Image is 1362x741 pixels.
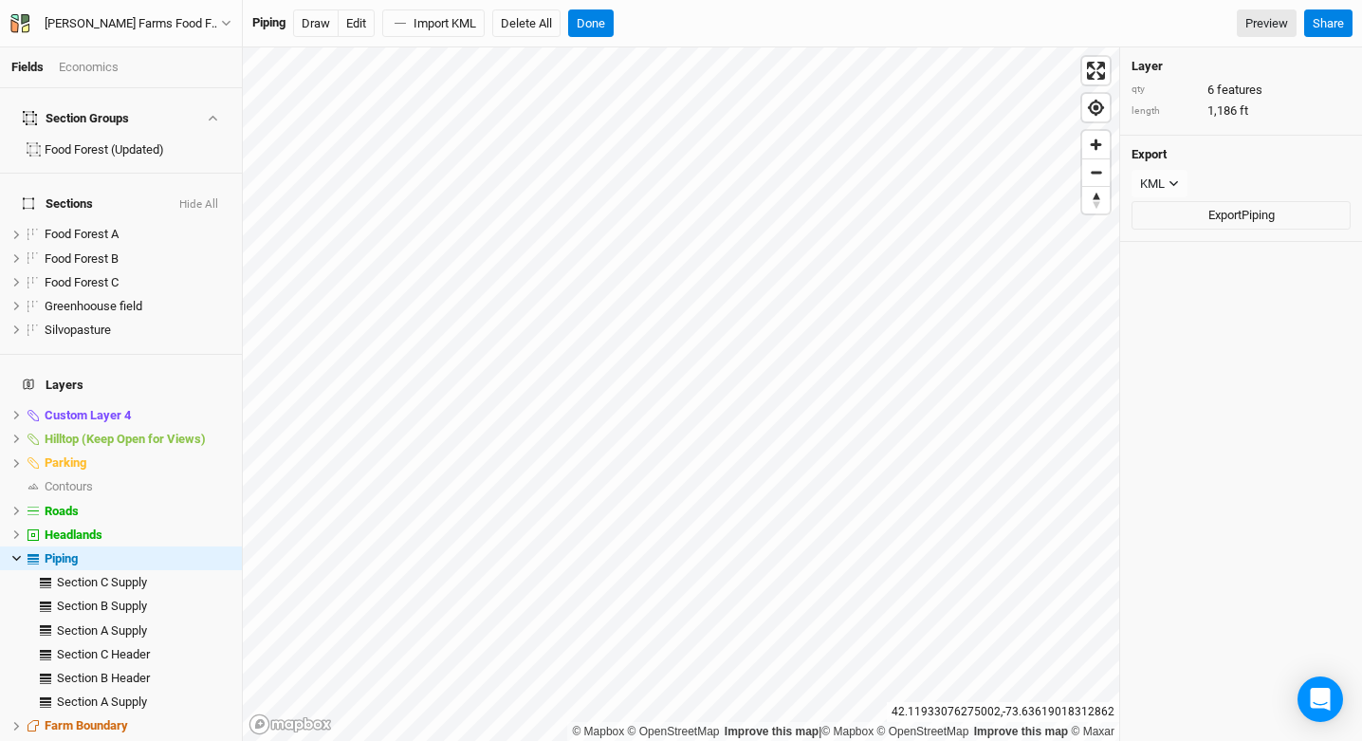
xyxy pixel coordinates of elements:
div: KML [1140,175,1165,194]
button: Zoom out [1082,158,1110,186]
button: Edit [338,9,375,38]
div: Headlands [45,528,230,543]
button: [PERSON_NAME] Farms Food Forest and Silvopasture - ACTIVE [9,13,232,34]
span: Parking [45,455,86,470]
button: Done [568,9,614,38]
div: Economics [59,59,119,76]
div: Contours [45,479,230,494]
span: Contours [45,479,93,493]
div: Parking [45,455,230,471]
a: OpenStreetMap [877,725,969,738]
button: Draw [293,9,339,38]
button: ExportPiping [1132,201,1351,230]
div: Piping [252,14,285,31]
div: Food Forest C [45,275,230,290]
div: Hilltop (Keep Open for Views) [45,432,230,447]
span: Headlands [45,528,102,542]
span: features [1217,82,1262,99]
div: Wally Farms Food Forest and Silvopasture - ACTIVE [45,14,221,33]
div: Section Groups [23,111,129,126]
h4: Export [1132,147,1351,162]
span: Reset bearing to north [1082,187,1110,213]
span: Zoom out [1082,159,1110,186]
span: Food Forest C [45,275,119,289]
button: Import KML [382,9,485,38]
a: Maxar [1071,725,1114,738]
span: Roads [45,504,79,518]
span: Food Forest B [45,251,119,266]
div: Food Forest (Updated) [45,142,230,157]
div: Custom Layer 4 [45,408,230,423]
div: [PERSON_NAME] Farms Food Forest and Silvopasture - ACTIVE [45,14,221,33]
div: qty [1132,83,1198,97]
span: Section A Supply [57,623,147,638]
div: Piping [45,551,230,566]
div: Section A Supply [57,695,230,710]
button: Delete All [492,9,561,38]
button: KML [1132,170,1187,198]
span: Custom Layer 4 [45,408,131,422]
div: Food Forest B [45,251,230,267]
div: Section B Header [57,671,230,686]
span: Piping [45,551,78,565]
h4: Layers [11,366,230,404]
button: Hide All [178,198,219,212]
div: length [1132,104,1198,119]
span: Sections [23,196,93,212]
a: Mapbox logo [248,713,332,735]
div: | [572,722,1114,741]
span: Section C Header [57,647,150,661]
span: Farm Boundary [45,718,128,732]
a: Improve this map [725,725,819,738]
div: Open Intercom Messenger [1298,676,1343,722]
span: Hilltop (Keep Open for Views) [45,432,206,446]
a: Mapbox [821,725,874,738]
a: Preview [1237,9,1297,38]
div: Section C Supply [57,575,230,590]
a: OpenStreetMap [628,725,720,738]
div: Roads [45,504,230,519]
div: Greenhoouse field [45,299,230,314]
h4: Layer [1132,59,1351,74]
button: Zoom in [1082,131,1110,158]
span: Section B Header [57,671,150,685]
div: Farm Boundary [45,718,230,733]
button: Show section groups [204,112,220,124]
a: Mapbox [572,725,624,738]
a: Fields [11,60,44,74]
div: Silvopasture [45,323,230,338]
div: Section B Supply [57,599,230,614]
button: Reset bearing to north [1082,186,1110,213]
div: 6 [1132,82,1351,99]
span: Section C Supply [57,575,147,589]
div: Food Forest A [45,227,230,242]
button: Share [1304,9,1353,38]
span: Food Forest A [45,227,119,241]
span: ft [1240,102,1248,120]
span: Silvopasture [45,323,111,337]
div: 1,186 [1132,102,1351,120]
span: Greenhoouse field [45,299,142,313]
div: 42.11933076275002 , -73.63619018312862 [887,702,1119,722]
span: Section B Supply [57,599,147,613]
div: Section C Header [57,647,230,662]
canvas: Map [243,47,1119,741]
div: Section A Supply [57,623,230,639]
button: Enter fullscreen [1082,57,1110,84]
button: Find my location [1082,94,1110,121]
a: Improve this map [974,725,1068,738]
span: Section A Supply [57,695,147,709]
